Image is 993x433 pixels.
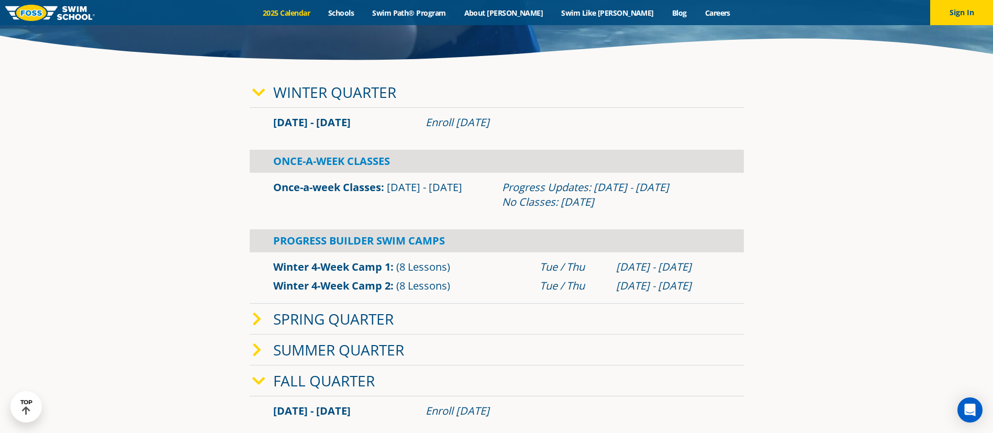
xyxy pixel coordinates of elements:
div: Progress Updates: [DATE] - [DATE] No Classes: [DATE] [502,180,720,209]
a: Schools [319,8,363,18]
a: Winter 4-Week Camp 1 [273,260,390,274]
a: Careers [696,8,739,18]
a: Once-a-week Classes [273,180,381,194]
span: [DATE] - [DATE] [387,180,462,194]
span: [DATE] - [DATE] [273,115,351,129]
a: Swim Path® Program [363,8,455,18]
div: TOP [20,399,32,415]
div: Enroll [DATE] [426,404,720,418]
div: Enroll [DATE] [426,115,720,130]
a: About [PERSON_NAME] [455,8,552,18]
span: (8 Lessons) [396,279,450,293]
a: Spring Quarter [273,309,394,329]
a: Swim Like [PERSON_NAME] [552,8,663,18]
div: Progress Builder Swim Camps [250,229,744,252]
div: [DATE] - [DATE] [616,260,720,274]
div: Tue / Thu [540,279,606,293]
div: Open Intercom Messenger [957,397,983,423]
span: [DATE] - [DATE] [273,404,351,418]
a: Blog [663,8,696,18]
div: Once-A-Week Classes [250,150,744,173]
div: Tue / Thu [540,260,606,274]
a: 2025 Calendar [254,8,319,18]
div: [DATE] - [DATE] [616,279,720,293]
span: (8 Lessons) [396,260,450,274]
a: Summer Quarter [273,340,404,360]
a: Winter 4-Week Camp 2 [273,279,390,293]
a: Winter Quarter [273,82,396,102]
a: Fall Quarter [273,371,375,391]
img: FOSS Swim School Logo [5,5,95,21]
